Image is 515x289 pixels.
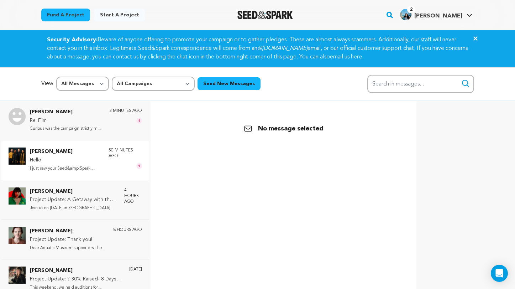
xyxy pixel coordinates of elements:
p: 4 hours ago [124,187,142,205]
input: Search in messages... [367,75,474,93]
p: [DATE] [129,267,142,272]
p: [PERSON_NAME] [30,148,101,156]
p: Project Update: A Getaway with the Chicas Fundraiser Event! [30,196,117,204]
div: Beware of anyone offering to promote your campaign or to gather pledges. These are almost always ... [38,36,477,61]
img: Riley Whittney Photo [9,148,26,165]
a: Start a project [94,9,145,21]
a: Luisa B.'s Profile [399,7,474,20]
p: Join us on [DATE] in [GEOGRAPHIC_DATA]... [30,204,117,212]
p: Project Update: ? 30% Raised- 8 Days Left! ? [30,275,122,284]
p: View [41,79,53,88]
a: Fund a project [41,9,90,21]
p: [PERSON_NAME] [30,108,101,117]
img: Rebecca Greubel Photo [9,227,26,244]
img: Samuel Eric Photo [9,108,26,125]
p: [PERSON_NAME] [30,187,117,196]
p: [PERSON_NAME] [30,267,122,275]
img: Elise Garner Photo [9,267,26,284]
p: [PERSON_NAME] [30,227,105,236]
span: Luisa B.'s Profile [399,7,474,22]
img: 06945a0e885cf58c.jpg [400,9,411,20]
p: I just saw your Seed&amp;Spark camp... [30,165,101,173]
p: 8 hours ago [113,227,142,233]
p: Hello [30,156,101,165]
p: 3 minutes ago [109,108,142,114]
img: Seed&Spark Logo Dark Mode [237,11,293,19]
p: Curious was the campaign strictly m... [30,125,101,133]
span: 1 [136,163,142,169]
img: Reyna Torres Photo [9,187,26,205]
div: Luisa B.'s Profile [400,9,462,20]
p: Dear Aquatic Museum supporters,The... [30,244,105,252]
a: email us here [330,54,362,60]
p: No message selected [244,124,324,134]
span: [PERSON_NAME] [414,13,462,19]
p: Re: Film [30,117,101,125]
p: 50 minutes ago [109,148,142,159]
button: Send New Messages [198,77,261,90]
div: Open Intercom Messenger [491,265,508,282]
span: 1 [136,118,142,124]
em: @[DOMAIN_NAME] [257,46,308,51]
a: Seed&Spark Homepage [237,11,293,19]
strong: Security Advisory: [47,37,98,43]
span: 2 [407,6,415,13]
p: Project Update: Thank you! [30,236,105,244]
